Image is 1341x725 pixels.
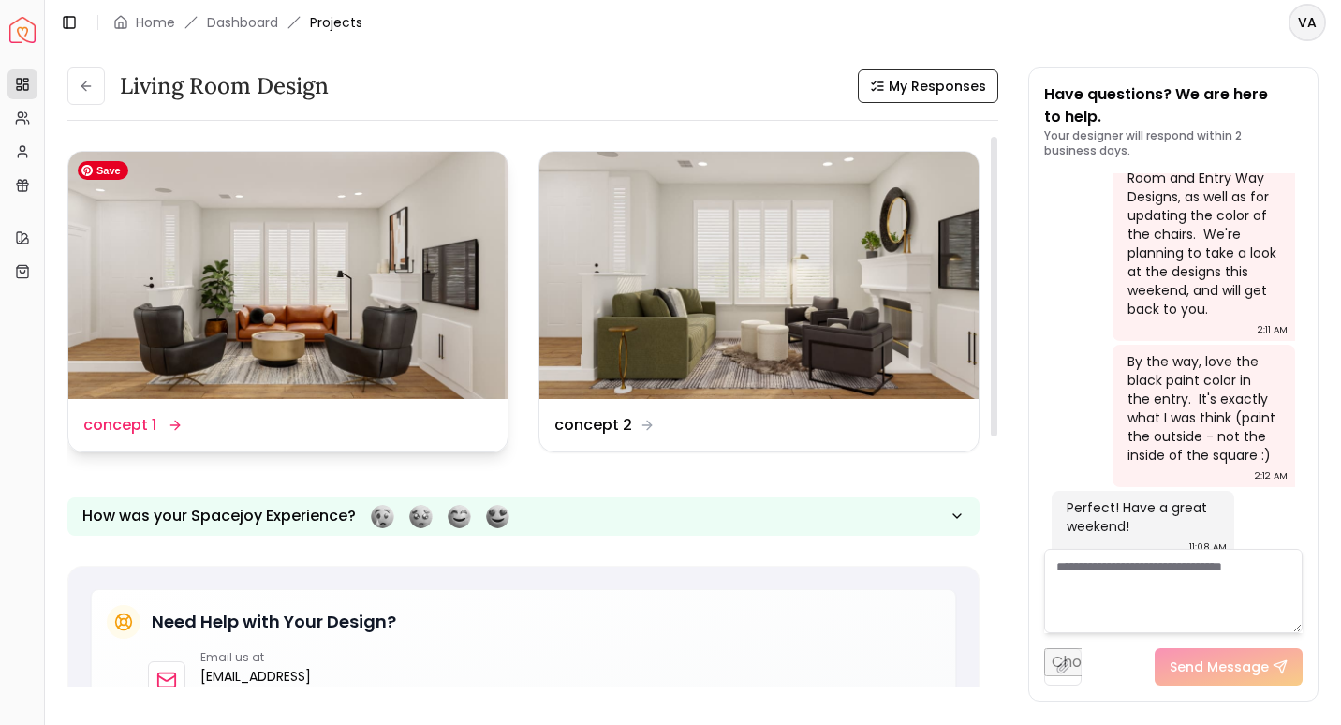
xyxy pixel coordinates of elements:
[1127,131,1276,318] div: Hi there! Thank you so much for the Living Room and Entry Way Designs, as well as for updating th...
[889,77,986,96] span: My Responses
[67,151,508,452] a: concept 1concept 1
[113,13,362,32] nav: breadcrumb
[78,161,128,180] span: Save
[1258,320,1288,339] div: 2:11 AM
[9,17,36,43] img: Spacejoy Logo
[67,497,980,536] button: How was your Spacejoy Experience?Feeling terribleFeeling badFeeling goodFeeling awesome
[1189,538,1227,556] div: 11:08 AM
[554,414,632,436] dd: concept 2
[200,650,324,665] p: Email us at
[152,609,396,635] h5: Need Help with Your Design?
[310,13,362,32] span: Projects
[120,71,329,101] h3: Living Room design
[68,152,508,399] img: concept 1
[1067,498,1216,536] div: Perfect! Have a great weekend!
[207,13,278,32] a: Dashboard
[1255,466,1288,485] div: 2:12 AM
[1127,352,1276,465] div: By the way, love the black paint color in the entry. It's exactly what I was think (paint the out...
[1290,6,1324,39] span: VA
[858,69,998,103] button: My Responses
[539,152,979,399] img: concept 2
[83,414,156,436] dd: concept 1
[136,13,175,32] a: Home
[200,665,324,710] a: [EMAIL_ADDRESS][DOMAIN_NAME]
[1044,83,1303,128] p: Have questions? We are here to help.
[1289,4,1326,41] button: VA
[9,17,36,43] a: Spacejoy
[82,505,356,527] p: How was your Spacejoy Experience?
[538,151,980,452] a: concept 2concept 2
[1044,128,1303,158] p: Your designer will respond within 2 business days.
